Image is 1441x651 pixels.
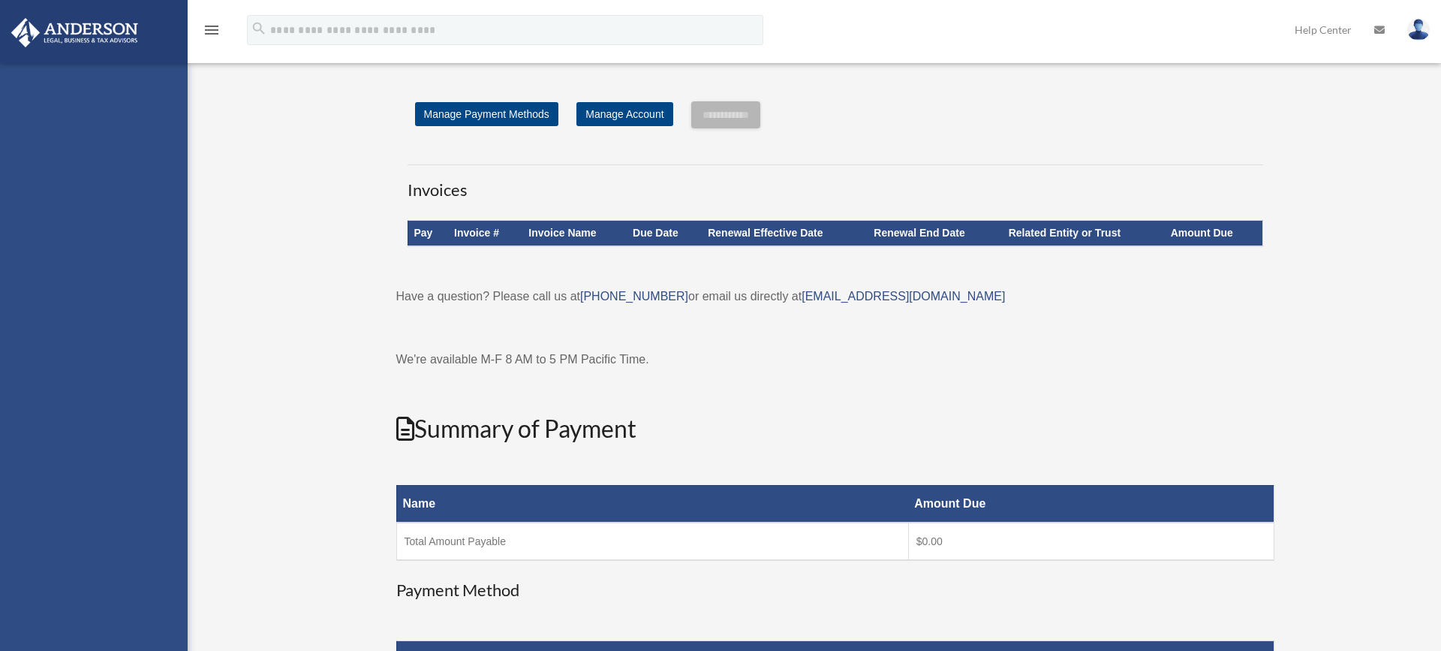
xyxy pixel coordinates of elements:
[396,412,1274,446] h2: Summary of Payment
[203,26,221,39] a: menu
[802,290,1005,303] a: [EMAIL_ADDRESS][DOMAIN_NAME]
[448,221,522,246] th: Invoice #
[1003,221,1165,246] th: Related Entity or Trust
[251,20,267,37] i: search
[627,221,702,246] th: Due Date
[1407,19,1430,41] img: User Pic
[203,21,221,39] i: menu
[522,221,627,246] th: Invoice Name
[7,18,143,47] img: Anderson Advisors Platinum Portal
[908,485,1274,523] th: Amount Due
[396,286,1274,307] p: Have a question? Please call us at or email us directly at
[908,523,1274,560] td: $0.00
[408,164,1263,202] h3: Invoices
[396,523,908,560] td: Total Amount Payable
[868,221,1002,246] th: Renewal End Date
[396,349,1274,370] p: We're available M-F 8 AM to 5 PM Pacific Time.
[702,221,868,246] th: Renewal Effective Date
[396,485,908,523] th: Name
[1165,221,1262,246] th: Amount Due
[396,579,1274,602] h3: Payment Method
[580,290,688,303] a: [PHONE_NUMBER]
[576,102,672,126] a: Manage Account
[415,102,558,126] a: Manage Payment Methods
[408,221,448,246] th: Pay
